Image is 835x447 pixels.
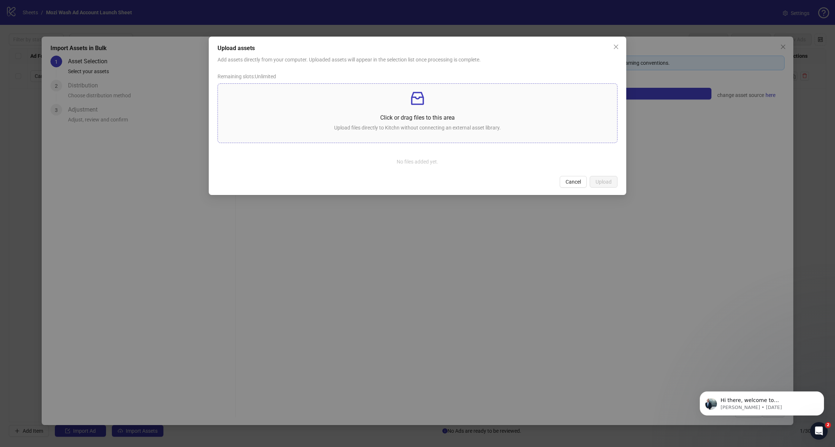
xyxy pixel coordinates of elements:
span: 2 [825,422,831,428]
span: Cancel [566,179,581,185]
span: inbox [409,90,426,107]
p: Message from James, sent 4d ago [32,28,126,35]
span: Add assets directly from your computer. Uploaded assets will appear in the selection list once pr... [218,57,481,63]
div: No files added yet. [218,152,617,172]
span: close [613,44,619,50]
span: Remaining slots: Unlimited [218,74,276,79]
button: Close [610,41,622,53]
iframe: Intercom live chat [810,422,828,440]
p: Upload files directly to Kitchn without connecting an external asset library. [224,124,611,132]
span: inboxClick or drag files to this areaUpload files directly to Kitchn without connecting an extern... [218,84,617,143]
span: Hi there, welcome to [DOMAIN_NAME]. I'll reach out via e-mail separately, but just wanted you to ... [32,21,126,71]
button: Cancel [560,176,587,188]
div: Upload assets [218,44,617,53]
button: Upload [590,176,617,188]
p: Click or drag files to this area [224,113,611,122]
iframe: Intercom notifications message [689,376,835,427]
